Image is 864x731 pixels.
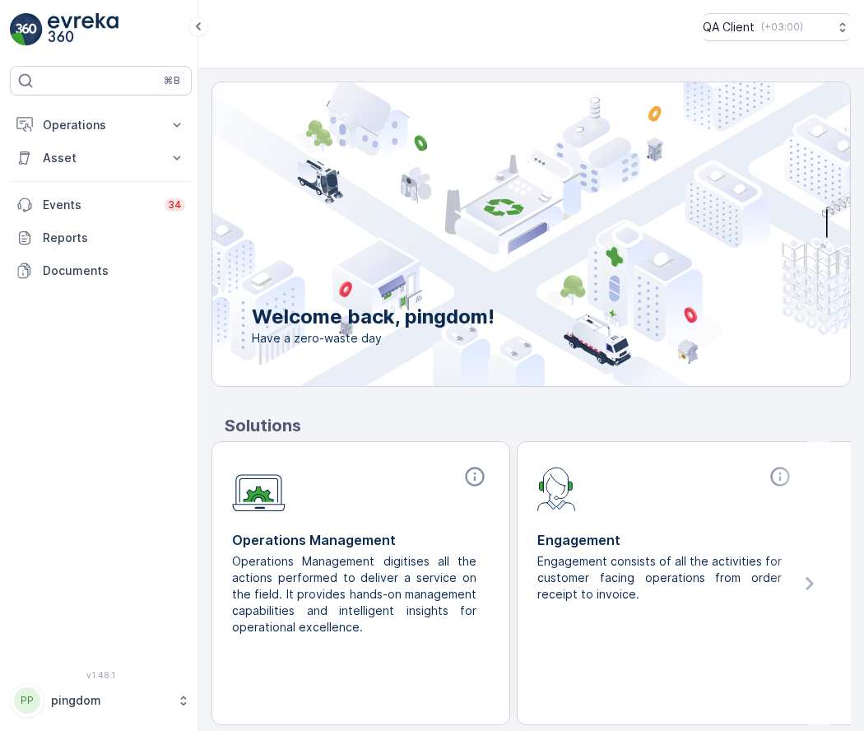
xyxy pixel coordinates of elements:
p: Engagement [537,530,795,550]
p: Solutions [225,413,851,438]
button: Operations [10,109,192,142]
p: Welcome back, pingdom! [252,304,495,330]
p: Operations Management [232,530,490,550]
p: pingdom [51,692,169,709]
p: 34 [168,198,182,212]
img: logo [10,13,43,46]
a: Documents [10,254,192,287]
p: QA Client [703,19,755,35]
a: Reports [10,221,192,254]
span: Have a zero-waste day [252,330,495,347]
img: module-icon [537,465,576,511]
button: Asset [10,142,192,175]
span: v 1.48.1 [10,670,192,680]
p: Documents [43,263,185,279]
img: city illustration [138,82,850,386]
p: Engagement consists of all the activities for customer facing operations from order receipt to in... [537,553,782,603]
p: Events [43,197,155,213]
p: Operations Management digitises all the actions performed to deliver a service on the field. It p... [232,553,476,636]
button: QA Client(+03:00) [703,13,851,41]
p: ⌘B [164,74,180,87]
p: ( +03:00 ) [761,21,803,34]
img: logo_light-DOdMpM7g.png [48,13,118,46]
p: Operations [43,117,159,133]
div: PP [14,687,40,714]
a: Events34 [10,189,192,221]
p: Reports [43,230,185,246]
button: PPpingdom [10,683,192,718]
p: Asset [43,150,159,166]
img: module-icon [232,465,286,512]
